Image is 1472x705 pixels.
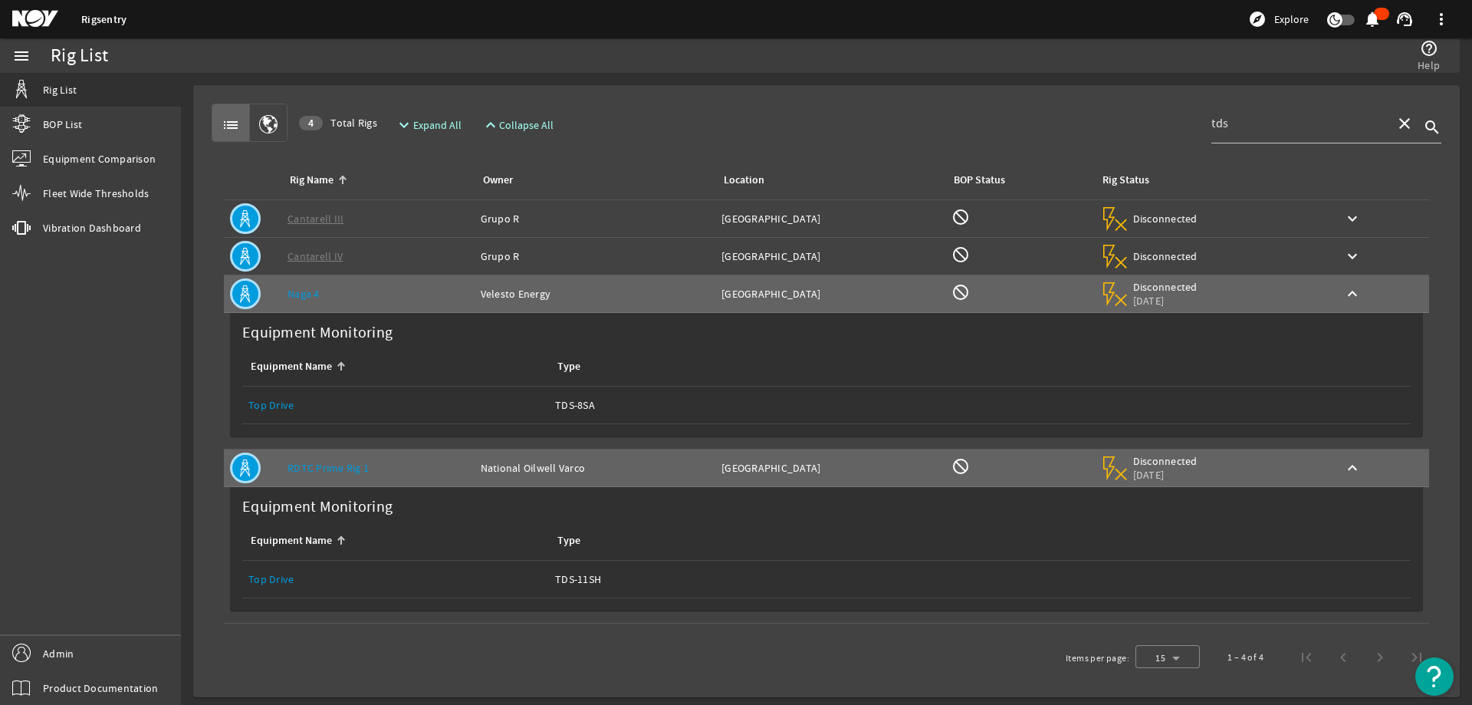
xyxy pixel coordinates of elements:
[1343,285,1362,303] mat-icon: keyboard_arrow_up
[555,532,1398,549] div: Type
[287,172,462,189] div: Rig Name
[481,286,710,301] div: Velesto Energy
[290,172,333,189] div: Rig Name
[1227,650,1263,665] div: 1 – 4 of 4
[1395,114,1414,133] mat-icon: close
[951,208,970,226] mat-icon: BOP Monitoring not available for this rig
[43,680,158,696] span: Product Documentation
[43,220,141,236] span: Vibration Dashboard
[499,117,554,133] span: Collapse All
[475,111,560,139] button: Collapse All
[236,493,399,521] label: Equipment Monitoring
[299,116,323,130] div: 4
[481,460,710,476] div: National Oilwell Varco
[481,249,710,264] div: Grupo R
[954,172,1005,189] div: BOP Status
[555,561,1405,598] a: TDS-11SH
[1343,247,1362,265] mat-icon: keyboard_arrow_down
[236,319,399,347] label: Equipment Monitoring
[222,116,240,134] mat-icon: list
[43,646,74,661] span: Admin
[951,245,970,264] mat-icon: BOP Monitoring not available for this rig
[951,283,970,301] mat-icon: BOP Monitoring not available for this rig
[12,219,31,237] mat-icon: vibration
[1420,39,1438,58] mat-icon: help_outline
[287,212,343,226] a: Cantarell III
[1423,1,1460,38] button: more_vert
[1066,651,1129,666] div: Items per page:
[481,211,710,226] div: Grupo R
[248,398,294,412] a: Top Drive
[721,172,933,189] div: Location
[1423,118,1441,137] i: search
[557,358,580,375] div: Type
[43,151,156,166] span: Equipment Comparison
[248,387,543,423] a: Top Drive
[483,172,513,189] div: Owner
[248,532,537,549] div: Equipment Name
[248,358,537,375] div: Equipment Name
[1343,209,1362,228] mat-icon: keyboard_arrow_down
[287,461,369,475] a: RDTC Prime Rig 1
[251,532,332,549] div: Equipment Name
[721,460,939,476] div: [GEOGRAPHIC_DATA]
[721,286,939,301] div: [GEOGRAPHIC_DATA]
[43,186,149,201] span: Fleet Wide Thresholds
[1274,12,1309,27] span: Explore
[413,117,462,133] span: Expand All
[555,358,1398,375] div: Type
[557,532,580,549] div: Type
[951,457,970,476] mat-icon: BOP Monitoring not available for this rig
[12,47,31,65] mat-icon: menu
[1133,212,1198,226] span: Disconnected
[43,117,82,132] span: BOP List
[1133,280,1198,294] span: Disconnected
[1418,58,1440,73] span: Help
[481,172,704,189] div: Owner
[721,211,939,226] div: [GEOGRAPHIC_DATA]
[389,111,468,139] button: Expand All
[1395,10,1414,28] mat-icon: support_agent
[1242,7,1315,31] button: Explore
[724,172,764,189] div: Location
[287,249,343,263] a: Cantarell IV
[1248,10,1267,28] mat-icon: explore
[1363,10,1382,28] mat-icon: notifications
[555,572,1405,587] div: TDS-11SH
[43,82,77,97] span: Rig List
[1133,249,1198,263] span: Disconnected
[1415,657,1454,696] button: Open Resource Center
[1133,454,1198,468] span: Disconnected
[481,116,494,134] mat-icon: expand_less
[1133,468,1198,482] span: [DATE]
[248,572,294,586] a: Top Drive
[555,387,1405,423] a: TDS-8SA
[287,287,320,301] a: Naga 4
[248,561,543,598] a: Top Drive
[395,116,407,134] mat-icon: expand_more
[81,12,127,27] a: Rigsentry
[51,48,108,64] div: Rig List
[721,249,939,264] div: [GEOGRAPHIC_DATA]
[1102,172,1149,189] div: Rig Status
[555,397,1405,413] div: TDS-8SA
[1133,294,1198,308] span: [DATE]
[1211,114,1383,133] input: Search...
[251,358,332,375] div: Equipment Name
[1343,459,1362,477] mat-icon: keyboard_arrow_up
[299,115,377,130] span: Total Rigs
